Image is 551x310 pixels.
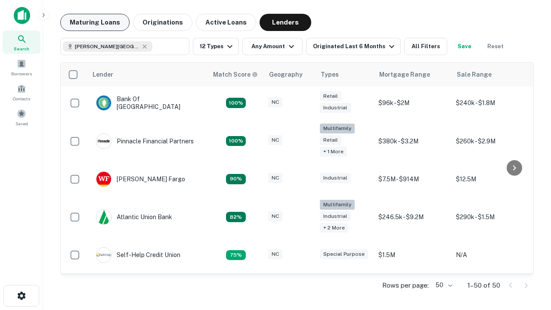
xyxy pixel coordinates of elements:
div: Matching Properties: 24, hasApolloMatch: undefined [226,136,246,146]
th: Capitalize uses an advanced AI algorithm to match your search with the best lender. The match sco... [208,62,264,87]
button: All Filters [404,38,447,55]
div: Industrial [320,173,351,183]
div: NC [268,97,282,107]
a: Borrowers [3,56,40,79]
div: Pinnacle Financial Partners [96,133,194,149]
img: picture [96,172,111,186]
div: Multifamily [320,200,355,210]
td: $96k - $2M [374,87,452,119]
div: Capitalize uses an advanced AI algorithm to match your search with the best lender. The match sco... [213,70,258,79]
td: $380k - $3.2M [374,119,452,163]
div: Matching Properties: 11, hasApolloMatch: undefined [226,212,246,222]
td: $240k - $1.8M [452,87,529,119]
button: Originations [133,14,192,31]
img: picture [96,248,111,262]
div: Industrial [320,211,351,221]
span: Contacts [13,95,30,102]
td: $260k - $2.9M [452,119,529,163]
div: Special Purpose [320,249,368,259]
a: Contacts [3,81,40,104]
td: $290k - $1.5M [452,195,529,239]
img: picture [96,210,111,224]
button: Reset [482,38,509,55]
button: Maturing Loans [60,14,130,31]
div: + 2 more [320,223,348,233]
h6: Match Score [213,70,256,79]
span: Borrowers [11,70,32,77]
div: Matching Properties: 14, hasApolloMatch: undefined [226,98,246,108]
div: NC [268,249,282,259]
iframe: Chat Widget [508,214,551,255]
th: Geography [264,62,316,87]
span: Saved [15,120,28,127]
div: Originated Last 6 Months [313,41,397,52]
a: Saved [3,105,40,129]
div: Self-help Credit Union [96,247,180,263]
td: $12.5M [452,163,529,195]
div: Matching Properties: 10, hasApolloMatch: undefined [226,250,246,260]
div: Bank Of [GEOGRAPHIC_DATA] [96,95,199,111]
div: Sale Range [457,69,492,80]
td: N/A [452,239,529,271]
th: Mortgage Range [374,62,452,87]
img: picture [96,134,111,149]
button: Originated Last 6 Months [306,38,401,55]
div: Retail [320,91,341,101]
div: Industrial [320,103,351,113]
img: capitalize-icon.png [14,7,30,24]
span: [PERSON_NAME][GEOGRAPHIC_DATA], [GEOGRAPHIC_DATA] [75,43,139,50]
div: [PERSON_NAME] Fargo [96,171,185,187]
th: Lender [87,62,208,87]
div: NC [268,173,282,183]
div: Retail [320,135,341,145]
td: $246.5k - $9.2M [374,195,452,239]
button: Active Loans [196,14,256,31]
div: Types [321,69,339,80]
div: 50 [432,279,454,291]
div: NC [268,135,282,145]
th: Types [316,62,374,87]
div: Matching Properties: 12, hasApolloMatch: undefined [226,174,246,184]
p: 1–50 of 50 [467,280,500,291]
td: $7.5M - $914M [374,163,452,195]
div: Geography [269,69,303,80]
a: Search [3,31,40,54]
button: Lenders [260,14,311,31]
div: NC [268,211,282,221]
div: + 1 more [320,147,347,157]
th: Sale Range [452,62,529,87]
button: Any Amount [242,38,303,55]
div: Atlantic Union Bank [96,209,172,225]
div: Mortgage Range [379,69,430,80]
div: Multifamily [320,124,355,133]
p: Rows per page: [382,280,429,291]
span: Search [14,45,29,52]
button: Save your search to get updates of matches that match your search criteria. [451,38,478,55]
div: Lender [93,69,113,80]
img: picture [96,96,111,110]
button: 12 Types [193,38,239,55]
td: $1.5M [374,239,452,271]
